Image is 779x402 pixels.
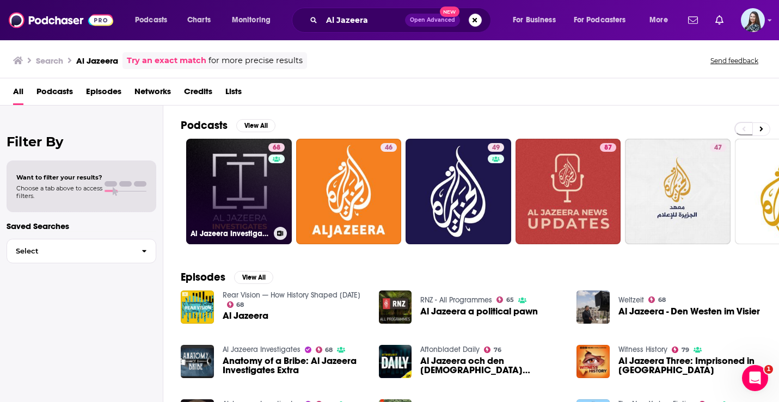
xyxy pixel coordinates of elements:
[649,13,668,28] span: More
[268,143,285,152] a: 68
[682,348,689,352] span: 79
[684,11,702,29] a: Show notifications dropdown
[223,356,366,375] a: Anatomy of a Bribe: Al Jazeera Investigates Extra
[496,296,514,303] a: 65
[181,290,214,324] img: Al Jazeera
[13,83,23,105] a: All
[604,143,612,153] span: 87
[180,11,217,29] a: Charts
[76,55,118,66] h3: Al Jazeera
[672,347,689,353] a: 79
[223,290,360,300] a: Rear Vision — How History Shaped Today
[513,13,556,28] span: For Business
[316,347,333,353] a: 68
[302,8,501,33] div: Search podcasts, credits, & more...
[406,139,511,244] a: 49
[576,290,610,324] img: Al Jazeera - Den Westen im Visier
[379,345,412,378] img: Al Jazeera och den svenska kidnappningsmyten
[186,139,292,244] a: 68Al Jazeera Investigates
[187,13,211,28] span: Charts
[208,54,303,67] span: for more precise results
[7,221,156,231] p: Saved Searches
[741,8,765,32] span: Logged in as brookefortierpr
[7,134,156,150] h2: Filter By
[181,270,225,284] h2: Episodes
[36,55,63,66] h3: Search
[135,13,167,28] span: Podcasts
[36,83,73,105] span: Podcasts
[181,345,214,378] img: Anatomy of a Bribe: Al Jazeera Investigates Extra
[440,7,459,17] span: New
[711,11,728,29] a: Show notifications dropdown
[648,296,666,303] a: 68
[618,356,762,375] span: Al Jazeera Three: Imprisoned in [GEOGRAPHIC_DATA]
[224,11,285,29] button: open menu
[16,174,102,181] span: Want to filter your results?
[420,307,538,316] span: Al Jazeera a political pawn
[181,119,275,132] a: PodcastsView All
[618,345,667,354] a: Witness History
[181,119,228,132] h2: Podcasts
[234,271,273,284] button: View All
[764,365,773,374] span: 1
[9,10,113,30] img: Podchaser - Follow, Share and Rate Podcasts
[227,301,244,308] a: 68
[505,11,569,29] button: open menu
[236,302,244,307] span: 68
[86,83,121,105] a: Episodes
[642,11,682,29] button: open menu
[223,311,268,320] a: Al Jazeera
[405,14,460,27] button: Open AdvancedNew
[714,143,722,153] span: 47
[484,347,501,353] a: 76
[710,143,726,152] a: 47
[296,139,402,244] a: 46
[625,139,731,244] a: 47
[127,11,181,29] button: open menu
[567,11,642,29] button: open menu
[379,290,412,324] img: Al Jazeera a political pawn
[576,345,610,378] img: Al Jazeera Three: Imprisoned in Egypt
[618,307,760,316] a: Al Jazeera - Den Westen im Visier
[236,119,275,132] button: View All
[492,143,500,153] span: 49
[488,143,504,152] a: 49
[181,270,273,284] a: EpisodesView All
[385,143,392,153] span: 46
[127,54,206,67] a: Try an exact match
[618,295,644,305] a: Weltzeit
[7,248,133,255] span: Select
[516,139,621,244] a: 87
[574,13,626,28] span: For Podcasters
[184,83,212,105] a: Credits
[741,8,765,32] img: User Profile
[225,83,242,105] a: Lists
[658,298,666,302] span: 68
[232,13,271,28] span: Monitoring
[273,143,280,153] span: 68
[322,11,405,29] input: Search podcasts, credits, & more...
[600,143,616,152] a: 87
[191,229,269,238] h3: Al Jazeera Investigates
[506,298,514,302] span: 65
[325,348,333,352] span: 68
[134,83,171,105] span: Networks
[420,356,563,375] a: Al Jazeera och den svenska kidnappningsmyten
[223,345,300,354] a: Al Jazeera Investigates
[381,143,397,152] a: 46
[16,184,102,200] span: Choose a tab above to access filters.
[742,365,768,391] iframe: Intercom live chat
